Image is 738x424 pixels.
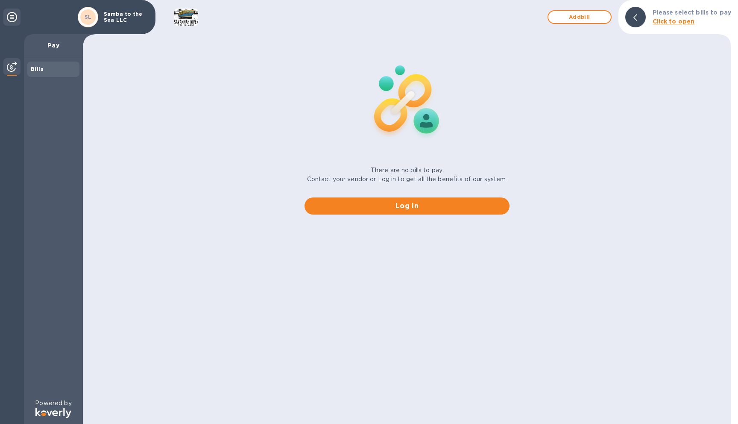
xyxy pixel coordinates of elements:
[548,10,612,24] button: Addbill
[35,408,71,418] img: Logo
[85,14,92,20] b: SL
[653,9,731,16] b: Please select bills to pay
[311,201,503,211] span: Log in
[305,197,510,215] button: Log in
[555,12,604,22] span: Add bill
[653,18,695,25] b: Click to open
[31,66,44,72] b: Bills
[31,41,76,50] p: Pay
[307,166,507,184] p: There are no bills to pay. Contact your vendor or Log in to get all the benefits of our system.
[35,399,71,408] p: Powered by
[104,11,146,23] p: Samba to the Sea LLC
